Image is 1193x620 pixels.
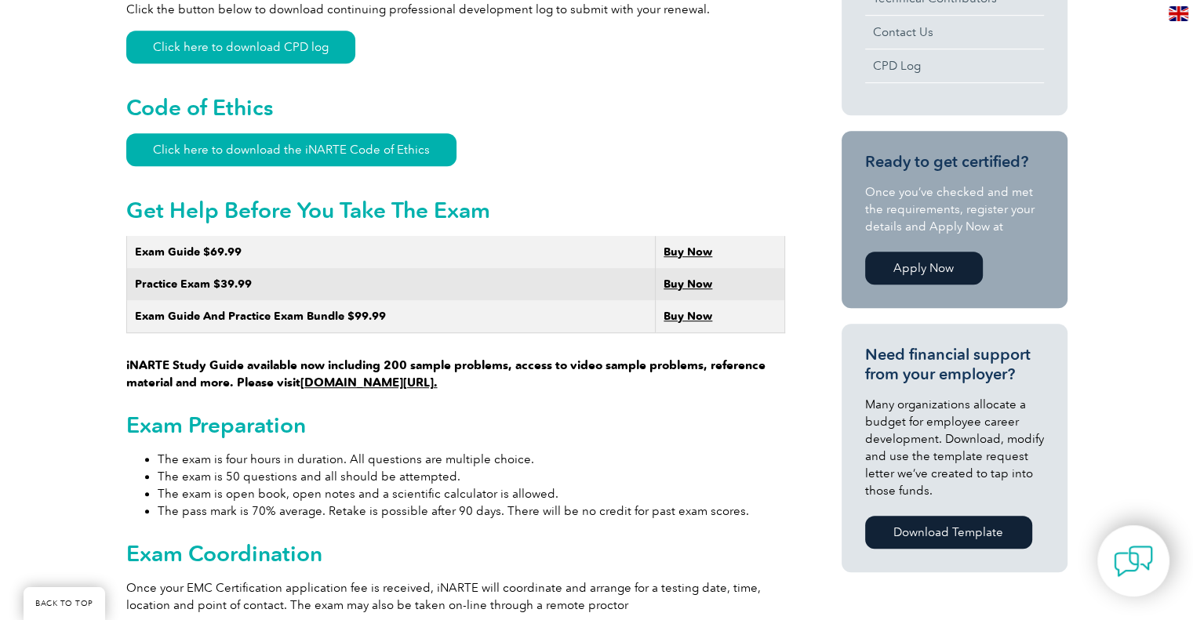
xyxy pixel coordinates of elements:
a: CPD Log [865,49,1044,82]
p: Click the button below to download continuing professional development log to submit with your re... [126,1,785,18]
a: Contact Us [865,16,1044,49]
strong: Practice Exam $39.99 [135,277,252,291]
a: Buy Now [664,277,712,291]
li: The pass mark is 70% average. Retake is possible after 90 days. There will be no credit for past ... [158,502,785,520]
h3: Ready to get certified? [865,152,1044,172]
h2: Exam Coordination [126,541,785,566]
h2: Code of Ethics [126,95,785,120]
a: Download Template [865,516,1032,549]
a: Buy Now [664,245,712,259]
a: BACK TO TOP [24,587,105,620]
h3: Need financial support from your employer? [865,345,1044,384]
p: Once your EMC Certification application fee is received, iNARTE will coordinate and arrange for a... [126,579,785,614]
strong: iNARTE Study Guide available now including 200 sample problems, access to video sample problems, ... [126,358,766,390]
a: Apply Now [865,252,983,285]
img: en [1169,6,1188,21]
li: The exam is four hours in duration. All questions are multiple choice. [158,451,785,468]
h2: Get Help Before You Take The Exam [126,198,785,223]
li: The exam is open book, open notes and a scientific calculator is allowed. [158,485,785,502]
a: Buy Now [664,310,712,323]
a: Click here to download CPD log [126,31,355,63]
strong: Exam Guide And Practice Exam Bundle $99.99 [135,310,386,323]
p: Once you’ve checked and met the requirements, register your details and Apply Now at [865,183,1044,235]
h2: Exam Preparation [126,412,785,437]
strong: Exam Guide $69.99 [135,245,242,259]
a: Click here to download the iNARTE Code of Ethics [126,133,456,166]
img: contact-chat.png [1114,542,1153,581]
p: Many organizations allocate a budget for employee career development. Download, modify and use th... [865,396,1044,499]
a: [DOMAIN_NAME][URL]. [300,375,438,390]
li: The exam is 50 questions and all should be attempted. [158,468,785,485]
